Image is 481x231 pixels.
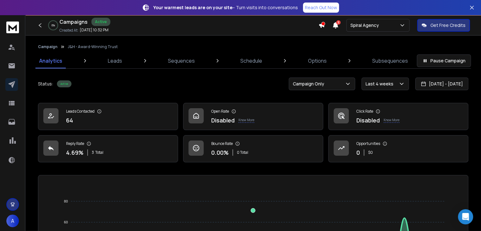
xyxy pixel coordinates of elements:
div: Open Intercom Messenger [458,209,473,224]
span: 3 [92,150,94,155]
button: A [6,215,19,227]
div: Active [57,80,71,87]
h1: Campaigns [59,18,88,26]
a: Leads Contacted64 [38,103,178,130]
p: Know More [384,118,399,123]
a: Bounce Rate0.00%0 Total [183,135,323,162]
p: – Turn visits into conversations [153,4,298,11]
tspan: 80 [64,199,68,203]
a: Analytics [35,53,66,68]
p: Leads [108,57,122,65]
span: 3 [336,20,341,25]
div: Active [91,18,110,26]
p: Spiral Agency [350,22,381,28]
a: Schedule [237,53,266,68]
p: [DATE] 10:32 PM [80,28,108,33]
p: 0 Total [237,150,248,155]
span: Total [95,150,103,155]
p: Analytics [39,57,62,65]
p: Disabled [356,116,380,125]
p: Bounce Rate [211,141,233,146]
button: Pause Campaign [417,54,471,67]
strong: Your warmest leads are on your site [153,4,232,10]
p: Click Rate [356,109,373,114]
a: Leads [104,53,126,68]
button: [DATE] - [DATE] [415,78,468,90]
p: Leads Contacted [66,109,95,114]
p: J&H - Award-Winning Trust [68,44,118,49]
tspan: 60 [64,220,68,224]
p: Sequences [168,57,195,65]
p: Created At: [59,28,78,33]
p: 0 [356,148,360,157]
button: Campaign [38,44,58,49]
button: Get Free Credits [417,19,470,32]
a: Click RateDisabledKnow More [328,103,468,130]
p: Subsequences [372,57,408,65]
p: Reply Rate [66,141,84,146]
p: Reach Out Now [305,4,337,11]
p: Campaign Only [293,81,327,87]
p: 0 % [52,23,55,27]
p: Schedule [240,57,262,65]
a: Sequences [164,53,199,68]
a: Opportunities0$0 [328,135,468,162]
p: Disabled [211,116,235,125]
a: Reply Rate4.69%3Total [38,135,178,162]
a: Open RateDisabledKnow More [183,103,323,130]
p: 0.00 % [211,148,229,157]
p: Options [308,57,327,65]
img: logo [6,22,19,33]
p: Open Rate [211,109,229,114]
p: Last 4 weeks [366,81,396,87]
a: Reach Out Now [303,3,339,13]
p: Get Free Credits [430,22,466,28]
p: Opportunities [356,141,380,146]
p: 4.69 % [66,148,83,157]
p: Status: [38,81,53,87]
a: Options [304,53,330,68]
p: Know More [238,118,254,123]
p: $ 0 [368,150,373,155]
a: Subsequences [368,53,412,68]
p: 64 [66,116,73,125]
